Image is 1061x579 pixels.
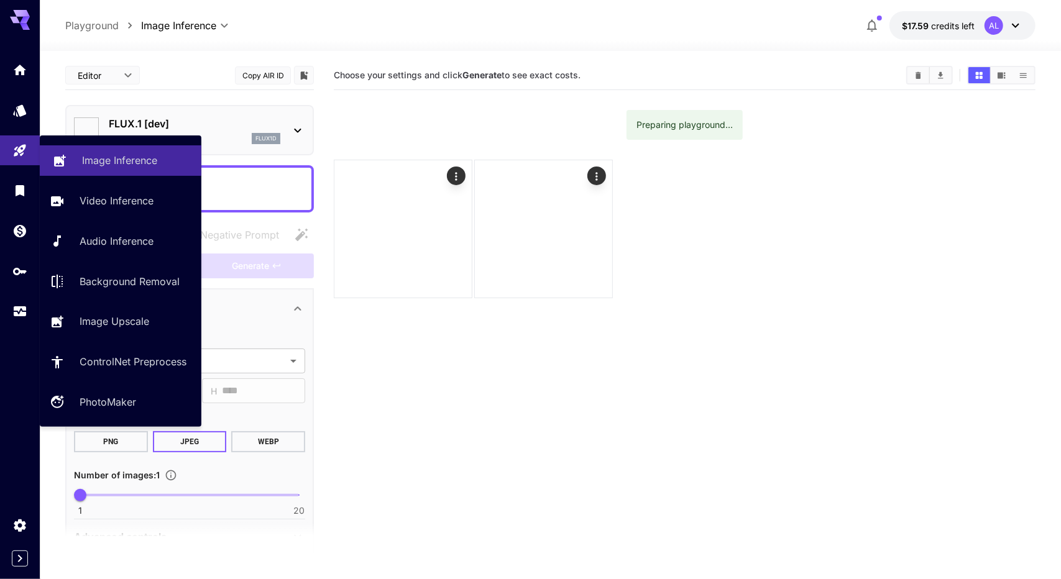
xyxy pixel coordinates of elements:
div: Settings [12,517,27,533]
button: Expand sidebar [12,550,28,567]
div: Show media in grid viewShow media in video viewShow media in list view [967,66,1036,84]
button: Add to library [298,68,310,83]
a: Video Inference [40,186,201,216]
div: API Keys [12,263,27,279]
div: Home [12,62,27,78]
button: JPEG [153,431,227,452]
div: Usage [12,304,27,319]
p: Audio Inference [80,234,154,248]
button: Specify how many images to generate in a single request. Each image generation will be charged se... [160,469,182,481]
button: Show media in video view [991,67,1013,83]
p: FLUX.1 [dev] [109,116,280,131]
p: Playground [65,18,119,33]
span: Negative Prompt [200,227,279,242]
button: Show media in list view [1013,67,1034,83]
div: Actions [447,166,466,185]
span: Editor [78,69,116,82]
div: Wallet [12,223,27,239]
a: Image Inference [40,145,201,176]
span: 1 [78,504,82,517]
p: Video Inference [80,193,154,208]
b: Generate [462,70,502,80]
button: Clear All [907,67,929,83]
p: Image Inference [82,153,157,168]
span: Negative prompts are not compatible with the selected model. [175,227,289,242]
div: Library [12,183,27,198]
nav: breadcrumb [65,18,141,33]
a: ControlNet Preprocess [40,347,201,377]
span: Choose your settings and click to see exact costs. [334,70,581,80]
span: credits left [931,21,975,31]
a: Image Upscale [40,306,201,337]
button: Show media in grid view [968,67,990,83]
p: Background Removal [80,274,180,289]
button: WEBP [231,431,305,452]
div: Actions [588,166,607,185]
div: AL [985,16,1003,35]
button: $17.59302 [889,11,1036,40]
div: Preparing playground... [636,114,733,136]
p: flux1d [255,134,277,143]
a: Audio Inference [40,226,201,257]
button: Copy AIR ID [235,66,291,84]
span: Number of images : 1 [74,470,160,480]
span: $17.59 [902,21,931,31]
p: PhotoMaker [80,394,136,409]
a: Background Removal [40,266,201,296]
p: ControlNet Preprocess [80,354,186,369]
div: Models [12,103,27,118]
button: PNG [74,431,148,452]
p: Image Upscale [80,314,149,329]
div: Clear AllDownload All [906,66,953,84]
span: H [211,384,217,398]
span: Image Inference [141,18,216,33]
span: 20 [293,504,305,517]
a: PhotoMaker [40,387,201,417]
div: $17.59302 [902,19,975,32]
div: Playground [12,143,27,158]
button: Download All [930,67,952,83]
